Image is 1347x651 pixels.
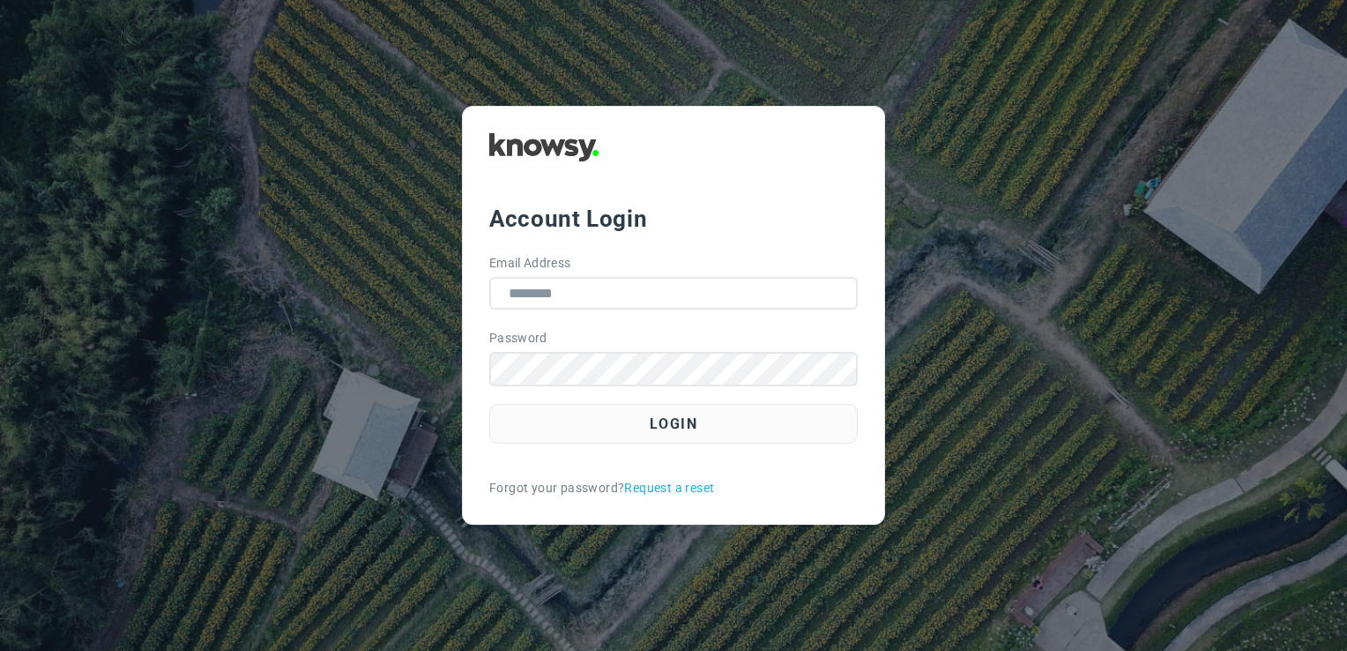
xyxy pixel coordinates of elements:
[489,479,858,498] div: Forgot your password?
[489,404,858,444] button: Login
[489,203,858,235] div: Account Login
[489,254,571,273] label: Email Address
[624,479,714,498] a: Request a reset
[489,329,547,348] label: Password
